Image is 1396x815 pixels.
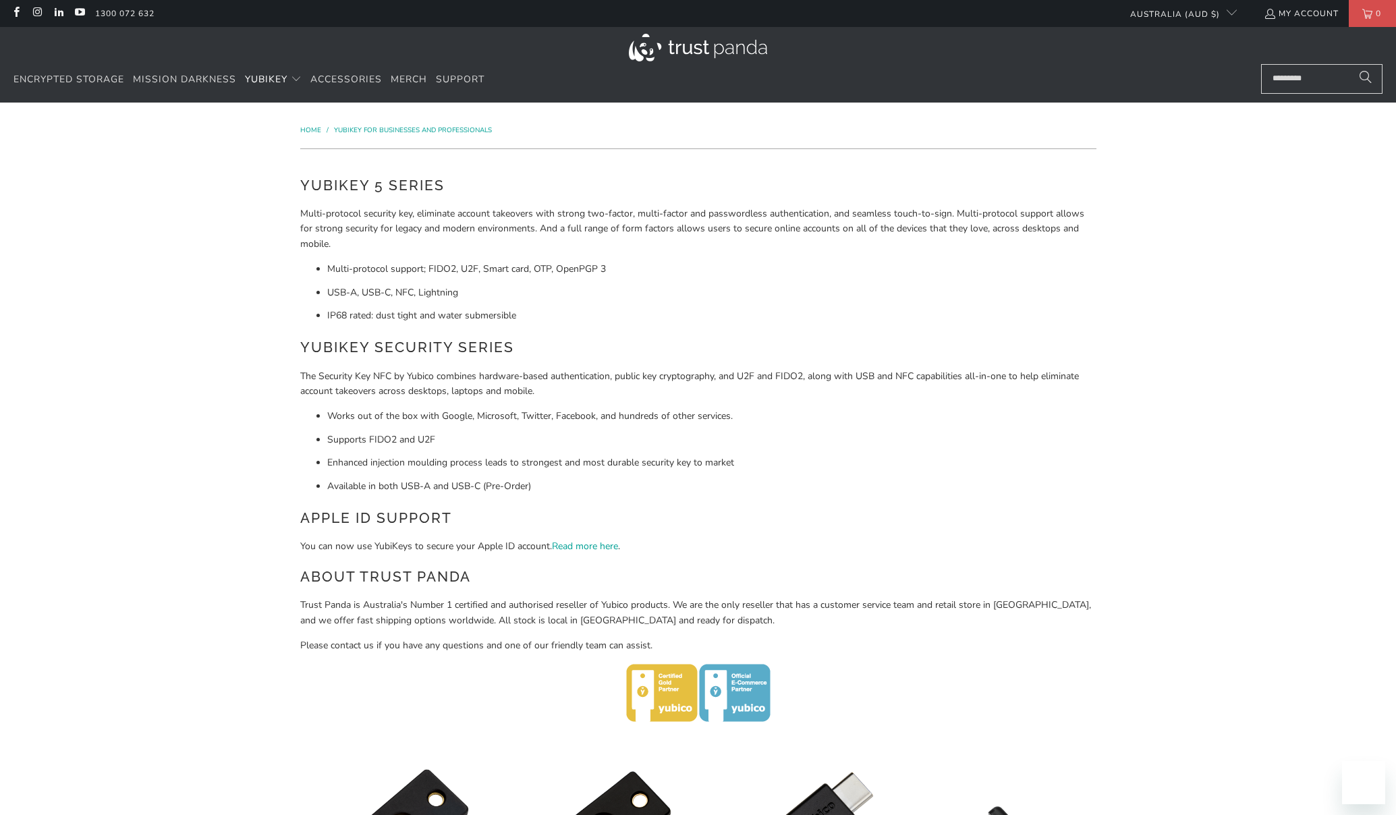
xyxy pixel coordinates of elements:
a: Home [300,125,323,135]
li: Enhanced injection moulding process leads to strongest and most durable security key to market [327,455,1096,470]
h2: Apple ID Support [300,507,1096,529]
a: 1300 072 632 [95,6,155,21]
a: YubiKey for Businesses and Professionals [334,125,492,135]
span: Accessories [310,73,382,86]
li: Available in both USB-A and USB-C (Pre-Order) [327,479,1096,494]
iframe: Button to launch messaging window [1342,761,1385,804]
button: Search [1349,64,1383,94]
li: USB-A, USB-C, NFC, Lightning [327,285,1096,300]
span: Home [300,125,321,135]
a: Accessories [310,64,382,96]
li: IP68 rated: dust tight and water submersible [327,308,1096,323]
a: Trust Panda Australia on YouTube [74,8,85,19]
a: Encrypted Storage [13,64,124,96]
span: Encrypted Storage [13,73,124,86]
a: Mission Darkness [133,64,236,96]
nav: Translation missing: en.navigation.header.main_nav [13,64,484,96]
summary: YubiKey [245,64,302,96]
a: Read more here [552,540,618,553]
a: Trust Panda Australia on Instagram [31,8,43,19]
p: Multi-protocol security key, eliminate account takeovers with strong two-factor, multi-factor and... [300,206,1096,252]
img: Trust Panda Australia [629,34,767,61]
p: You can now use YubiKeys to secure your Apple ID account. . [300,539,1096,554]
li: Multi-protocol support; FIDO2, U2F, Smart card, OTP, OpenPGP 3 [327,262,1096,277]
p: Please contact us if you have any questions and one of our friendly team can assist. [300,638,1096,653]
li: Supports FIDO2 and U2F [327,432,1096,447]
li: Works out of the box with Google, Microsoft, Twitter, Facebook, and hundreds of other services. [327,409,1096,424]
a: Merch [391,64,427,96]
h2: YubiKey 5 Series [300,175,1096,196]
a: Trust Panda Australia on LinkedIn [53,8,64,19]
a: Support [436,64,484,96]
span: YubiKey [245,73,287,86]
h2: YubiKey Security Series [300,337,1096,358]
a: Trust Panda Australia on Facebook [10,8,22,19]
span: / [327,125,329,135]
p: Trust Panda is Australia's Number 1 certified and authorised reseller of Yubico products. We are ... [300,598,1096,628]
span: Support [436,73,484,86]
a: My Account [1264,6,1339,21]
span: Mission Darkness [133,73,236,86]
span: Merch [391,73,427,86]
p: The Security Key NFC by Yubico combines hardware-based authentication, public key cryptography, a... [300,369,1096,399]
h2: About Trust Panda [300,566,1096,588]
input: Search... [1261,64,1383,94]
